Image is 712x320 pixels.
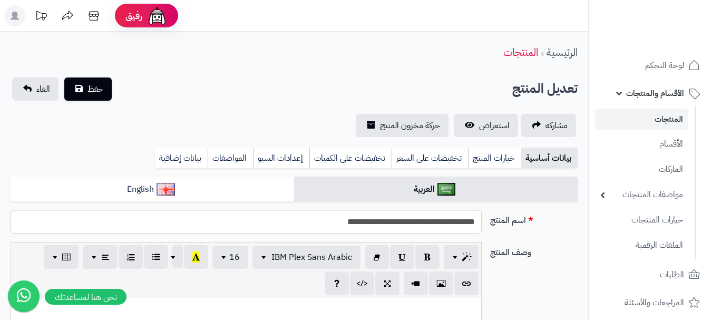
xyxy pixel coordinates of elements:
a: الماركات [595,158,688,181]
a: المنتجات [503,44,538,60]
label: وصف المنتج [486,242,582,259]
a: English [11,177,294,202]
a: تحديثات المنصة [28,5,54,29]
a: تخفيضات على السعر [392,148,468,169]
a: الأقسام [595,133,688,156]
a: استعراض [454,114,518,137]
span: المراجعات والأسئلة [625,295,684,310]
a: العربية [294,177,578,202]
span: حفظ [87,83,103,95]
a: المواصفات [208,148,253,169]
span: مشاركه [545,119,568,132]
a: الملفات الرقمية [595,234,688,257]
span: الغاء [36,83,50,95]
a: بيانات إضافية [155,148,208,169]
a: الرئيسية [547,44,578,60]
a: بيانات أساسية [521,148,578,169]
a: الطلبات [595,262,706,287]
button: حفظ [64,77,112,101]
span: IBM Plex Sans Arabic [271,251,352,264]
a: تخفيضات على الكميات [309,148,392,169]
span: استعراض [479,119,510,132]
a: خيارات المنتجات [595,209,688,231]
h2: تعديل المنتج [512,78,578,100]
span: لوحة التحكم [645,58,684,73]
a: مشاركه [521,114,576,137]
span: الأقسام والمنتجات [626,86,684,101]
a: المراجعات والأسئلة [595,290,706,315]
a: خيارات المنتج [468,148,521,169]
button: IBM Plex Sans Arabic [252,246,360,269]
span: حركة مخزون المنتج [380,119,440,132]
a: إعدادات السيو [253,148,309,169]
img: English [157,183,175,196]
a: مواصفات المنتجات [595,183,688,206]
button: 16 [212,246,248,269]
img: ai-face.png [147,5,168,26]
span: الطلبات [660,267,684,282]
span: رفيق [125,9,142,22]
label: اسم المنتج [486,210,582,227]
a: حركة مخزون المنتج [356,114,448,137]
a: الغاء [12,77,58,101]
span: 16 [229,251,240,264]
a: لوحة التحكم [595,53,706,78]
img: العربية [437,183,456,196]
a: المنتجات [595,109,688,130]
